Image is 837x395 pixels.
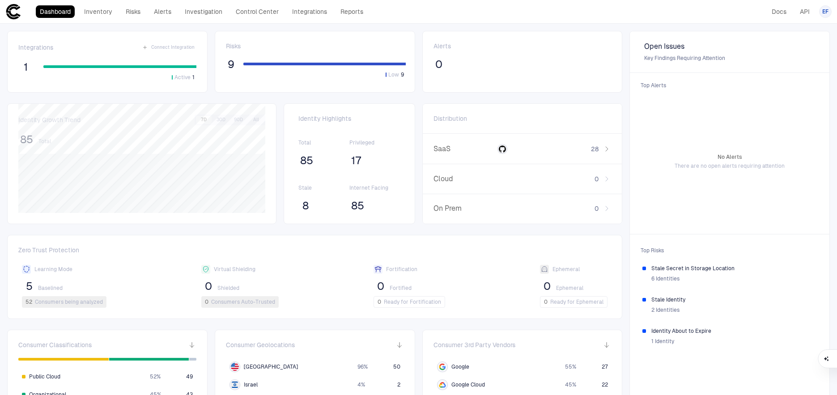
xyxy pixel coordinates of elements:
[595,175,599,183] span: 0
[540,296,608,308] button: 0Ready for Ephemeral
[401,71,404,78] span: 9
[214,266,255,273] span: Virtual Shielding
[439,381,446,388] div: Google Cloud
[226,42,241,50] span: Risks
[390,285,412,292] span: Fortified
[205,280,212,293] span: 0
[565,363,576,370] span: 55 %
[298,184,349,191] span: Stale
[556,285,583,292] span: Ephemeral
[122,5,144,18] a: Risks
[192,74,195,81] span: 1
[34,266,72,273] span: Learning Mode
[393,363,400,370] span: 50
[248,116,264,124] button: All
[244,381,258,388] span: Israel
[433,42,451,50] span: Alerts
[196,116,212,124] button: 7D
[20,133,33,146] span: 85
[635,76,824,94] span: Top Alerts
[819,5,832,18] button: EF
[228,58,234,71] span: 9
[300,154,313,167] span: 85
[181,5,226,18] a: Investigation
[349,199,366,213] button: 85
[357,381,365,388] span: 4 %
[435,58,442,71] span: 0
[601,381,608,388] span: 22
[18,116,81,124] span: Identity Growth Trend
[651,327,817,335] span: Identity About to Expire
[540,279,554,293] button: 0
[433,174,492,183] span: Cloud
[433,144,492,153] span: SaaS
[349,184,400,191] span: Internet Facing
[451,381,485,388] span: Google Cloud
[433,57,444,72] button: 0
[151,44,195,51] span: Connect Integration
[349,139,400,146] span: Privileged
[433,341,515,349] span: Consumer 3rd Party Vendors
[29,373,60,380] span: Public Cloud
[26,280,33,293] span: 5
[386,266,417,273] span: Fortification
[231,381,239,389] img: IL
[591,145,599,153] span: 28
[186,373,193,380] span: 49
[433,115,467,123] span: Distribution
[201,279,216,293] button: 0
[18,60,33,74] button: 1
[544,280,551,293] span: 0
[544,298,548,306] span: 0
[635,242,824,259] span: Top Risks
[644,55,815,62] span: Key Findings Requiring Attention
[24,60,28,74] span: 1
[288,5,331,18] a: Integrations
[397,381,400,388] span: 2
[150,373,161,380] span: 52 %
[38,138,51,145] span: Total
[822,8,829,15] span: EF
[718,153,742,161] span: No Alerts
[217,285,239,292] span: Shielded
[140,42,196,53] button: Connect Integration
[651,275,680,282] span: 6 Identities
[384,298,441,306] span: Ready for Fortification
[377,280,384,293] span: 0
[302,199,309,212] span: 8
[80,5,116,18] a: Inventory
[675,162,785,170] span: There are no open alerts requiring attention
[336,5,367,18] a: Reports
[644,42,815,51] span: Open Issues
[174,74,191,81] span: Active
[565,381,576,388] span: 45 %
[374,279,388,293] button: 0
[298,115,400,123] span: Identity Highlights
[170,73,196,81] button: Active1
[349,153,364,168] button: 17
[651,296,817,303] span: Stale Identity
[298,199,313,213] button: 8
[230,116,246,124] button: 90D
[651,338,674,345] span: 1 Identity
[150,5,175,18] a: Alerts
[36,5,75,18] a: Dashboard
[226,57,236,72] button: 9
[384,71,406,79] button: Low9
[357,363,368,370] span: 96 %
[22,279,36,293] button: 5
[232,5,283,18] a: Control Center
[298,139,349,146] span: Total
[351,199,364,212] span: 85
[374,296,445,308] button: 0Ready for Fortification
[18,43,53,51] span: Integrations
[552,266,580,273] span: Ephemeral
[439,363,446,370] div: Google
[550,298,603,306] span: Ready for Ephemeral
[388,71,399,78] span: Low
[433,204,492,213] span: On Prem
[231,363,239,371] img: US
[244,363,298,370] span: [GEOGRAPHIC_DATA]
[18,246,611,258] span: Zero Trust Protection
[768,5,790,18] a: Docs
